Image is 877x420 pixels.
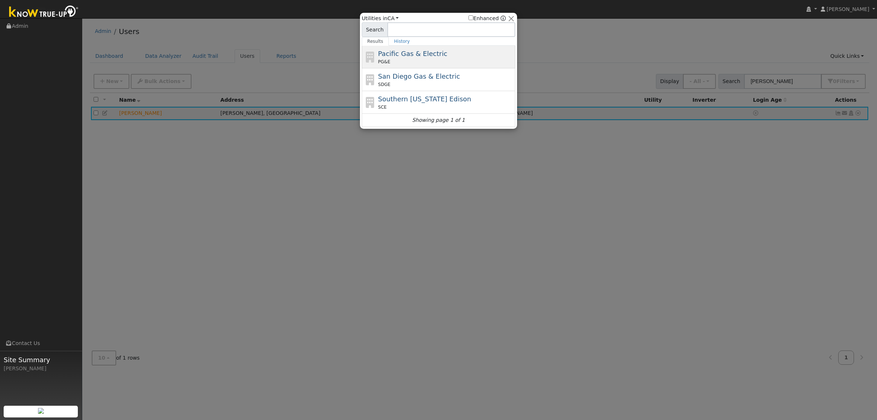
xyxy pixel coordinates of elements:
[468,15,506,22] span: Show enhanced providers
[387,15,399,21] a: CA
[378,81,391,88] span: SDGE
[827,6,869,12] span: [PERSON_NAME]
[378,95,471,103] span: Southern [US_STATE] Edison
[4,355,78,365] span: Site Summary
[501,15,506,21] a: Enhanced Providers
[378,59,390,65] span: PG&E
[378,72,460,80] span: San Diego Gas & Electric
[412,116,465,124] i: Showing page 1 of 1
[362,15,399,22] span: Utilities in
[4,365,78,372] div: [PERSON_NAME]
[468,15,499,22] label: Enhanced
[378,104,387,110] span: SCE
[362,22,388,37] span: Search
[38,408,44,414] img: retrieve
[468,15,473,20] input: Enhanced
[362,37,389,46] a: Results
[378,50,447,57] span: Pacific Gas & Electric
[5,4,82,20] img: Know True-Up
[389,37,415,46] a: History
